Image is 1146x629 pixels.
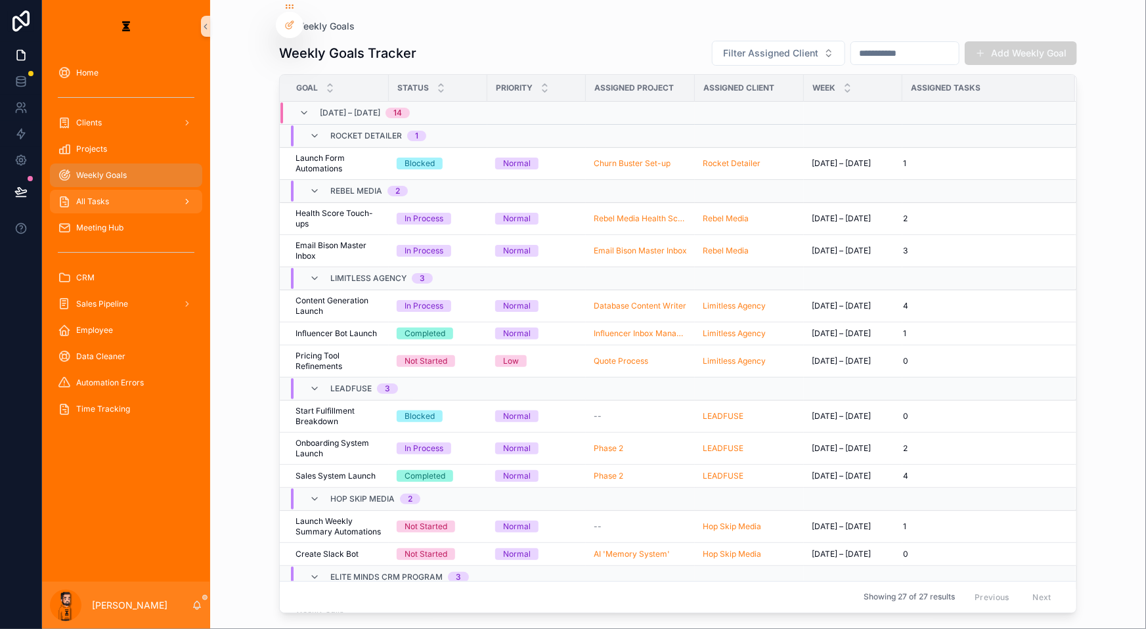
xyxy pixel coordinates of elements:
h1: Weekly Goals Tracker [279,44,416,62]
span: AI 'Memory System' [594,549,670,559]
span: Churn Buster Set-up [594,158,671,169]
span: Weekly Goals [76,170,127,181]
span: Automation Errors [76,378,144,388]
span: 1 [903,328,906,339]
a: Rocket Detailer [703,158,796,169]
span: -- [594,521,602,532]
span: Pricing Tool Refinements [296,351,381,372]
span: Priority [496,83,533,93]
div: Normal [503,470,531,482]
div: Not Started [405,548,447,560]
a: In Process [397,443,479,454]
a: Phase 2 [594,471,687,481]
span: Email Bison Master Inbox [594,246,687,256]
span: Rocket Detailer [330,131,402,141]
span: Status [397,83,429,93]
a: 3 [903,246,1059,256]
a: Launch Weekly Summary Automations [296,516,381,537]
a: Sales System Launch [296,471,381,481]
div: 2 [395,186,400,196]
a: [DATE] – [DATE] [812,521,894,532]
div: In Process [405,443,443,454]
a: Projects [50,137,202,161]
span: Week [812,83,835,93]
a: Rebel Media [703,246,796,256]
a: Limitless Agency [703,356,766,366]
span: CRM [76,272,95,283]
span: 2 [903,213,908,224]
a: Rebel Media [703,246,749,256]
a: Normal [495,300,578,312]
a: LEADFUSE [703,411,743,422]
div: Normal [503,158,531,169]
a: Blocked [397,410,479,422]
span: [DATE] – [DATE] [812,213,871,224]
span: Home [76,68,99,78]
span: 0 [903,356,908,366]
div: Normal [503,521,531,532]
span: [DATE] – [DATE] [812,158,871,169]
a: [DATE] – [DATE] [812,471,894,481]
span: Weekly Goals [295,20,355,33]
a: Onboarding System Launch [296,438,381,459]
span: 0 [903,411,908,422]
span: 1 [903,521,906,532]
a: Normal [495,548,578,560]
a: Low [495,355,578,367]
button: Select Button [712,41,845,66]
span: 3 [903,246,908,256]
span: Quote Process [594,356,648,366]
a: LEADFUSE [703,443,743,454]
a: 2 [903,443,1059,454]
span: Influencer Bot Launch [296,328,377,339]
a: Data Cleaner [50,345,202,368]
div: Not Started [405,521,447,532]
a: Health Score Touch-ups [296,208,381,229]
a: Meeting Hub [50,216,202,240]
div: Normal [503,410,531,422]
span: Goal [296,83,318,93]
span: Assigned Project [594,83,674,93]
a: Hop Skip Media [703,549,761,559]
span: Hop Skip Media [703,521,761,532]
a: In Process [397,245,479,257]
a: LEADFUSE [703,411,796,422]
a: 4 [903,301,1059,311]
span: Sales System Launch [296,471,376,481]
a: Email Bison Master Inbox [296,240,381,261]
a: [DATE] – [DATE] [812,158,894,169]
a: Home [50,61,202,85]
span: Launch Form Automations [296,153,381,174]
span: 2 [903,443,908,454]
a: [DATE] – [DATE] [812,549,894,559]
span: -- [594,411,602,422]
a: Limitless Agency [703,328,766,339]
span: 4 [903,301,908,311]
span: 0 [903,549,908,559]
span: Rebel Media [703,213,749,224]
a: Rebel Media [703,213,796,224]
a: Weekly Goals [279,20,355,33]
span: 4 [903,471,908,481]
a: Quote Process [594,356,687,366]
a: [DATE] – [DATE] [812,328,894,339]
a: Influencer Inbox Management [594,328,687,339]
div: Normal [503,300,531,312]
span: Elite Minds CRM Program [330,572,443,582]
span: Showing 27 of 27 results [864,592,955,603]
a: Clients [50,111,202,135]
div: scrollable content [42,53,210,436]
a: LEADFUSE [703,471,743,481]
span: Meeting Hub [76,223,123,233]
a: Normal [495,443,578,454]
div: Not Started [405,355,447,367]
a: Rebel Media Health Score [594,213,687,224]
a: [DATE] – [DATE] [812,443,894,454]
